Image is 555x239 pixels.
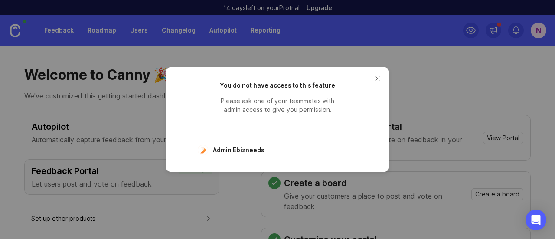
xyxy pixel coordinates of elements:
[526,210,546,230] div: Open Intercom Messenger
[212,97,343,114] span: Please ask one of your teammates with admin access to give you permission.
[194,142,272,158] a: Admin EbizneedsAdmin Ebizneeds
[213,145,264,155] span: Admin Ebizneeds
[212,81,343,90] h2: You do not have access to this feature
[371,72,385,85] button: close button
[197,144,209,156] img: Admin Ebizneeds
